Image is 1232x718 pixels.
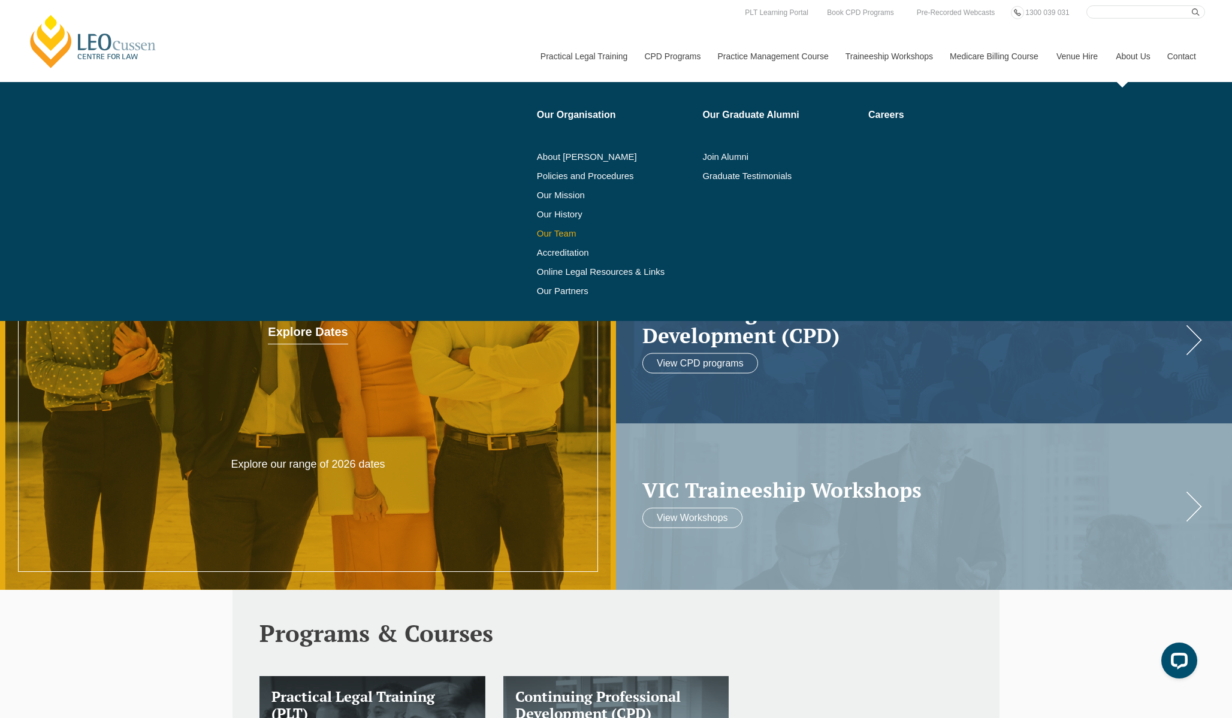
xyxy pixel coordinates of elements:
[824,6,896,19] a: Book CPD Programs
[642,353,758,373] a: View CPD programs
[537,110,694,120] a: Our Organisation
[702,152,860,162] a: Join Alumni
[1152,638,1202,688] iframe: LiveChat chat widget
[642,478,1182,502] a: VIC Traineeship Workshops
[1025,8,1069,17] span: 1300 039 031
[837,31,941,82] a: Traineeship Workshops
[532,31,636,82] a: Practical Legal Training
[27,13,159,69] a: [PERSON_NAME] Centre for Law
[537,171,694,181] a: Policies and Procedures
[642,301,1182,347] h2: Continuing Professional Development (CPD)
[537,210,694,219] a: Our History
[742,6,811,19] a: PLT Learning Portal
[1107,31,1158,82] a: About Us
[537,190,665,200] a: Our Mission
[635,31,708,82] a: CPD Programs
[537,267,694,277] a: Online Legal Resources & Links
[1158,31,1205,82] a: Contact
[702,110,860,120] a: Our Graduate Alumni
[268,320,348,344] a: Explore Dates
[868,110,1004,120] a: Careers
[642,301,1182,347] a: Continuing ProfessionalDevelopment (CPD)
[1047,31,1107,82] a: Venue Hire
[941,31,1047,82] a: Medicare Billing Course
[185,458,431,471] p: Explore our range of 2026 dates
[537,152,694,162] a: About [PERSON_NAME]
[702,171,860,181] a: Graduate Testimonials
[537,229,694,238] a: Our Team
[642,507,742,528] a: View Workshops
[537,286,694,296] a: Our Partners
[914,6,998,19] a: Pre-Recorded Webcasts
[259,620,973,646] h2: Programs & Courses
[537,248,694,257] a: Accreditation
[709,31,837,82] a: Practice Management Course
[1022,6,1072,19] a: 1300 039 031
